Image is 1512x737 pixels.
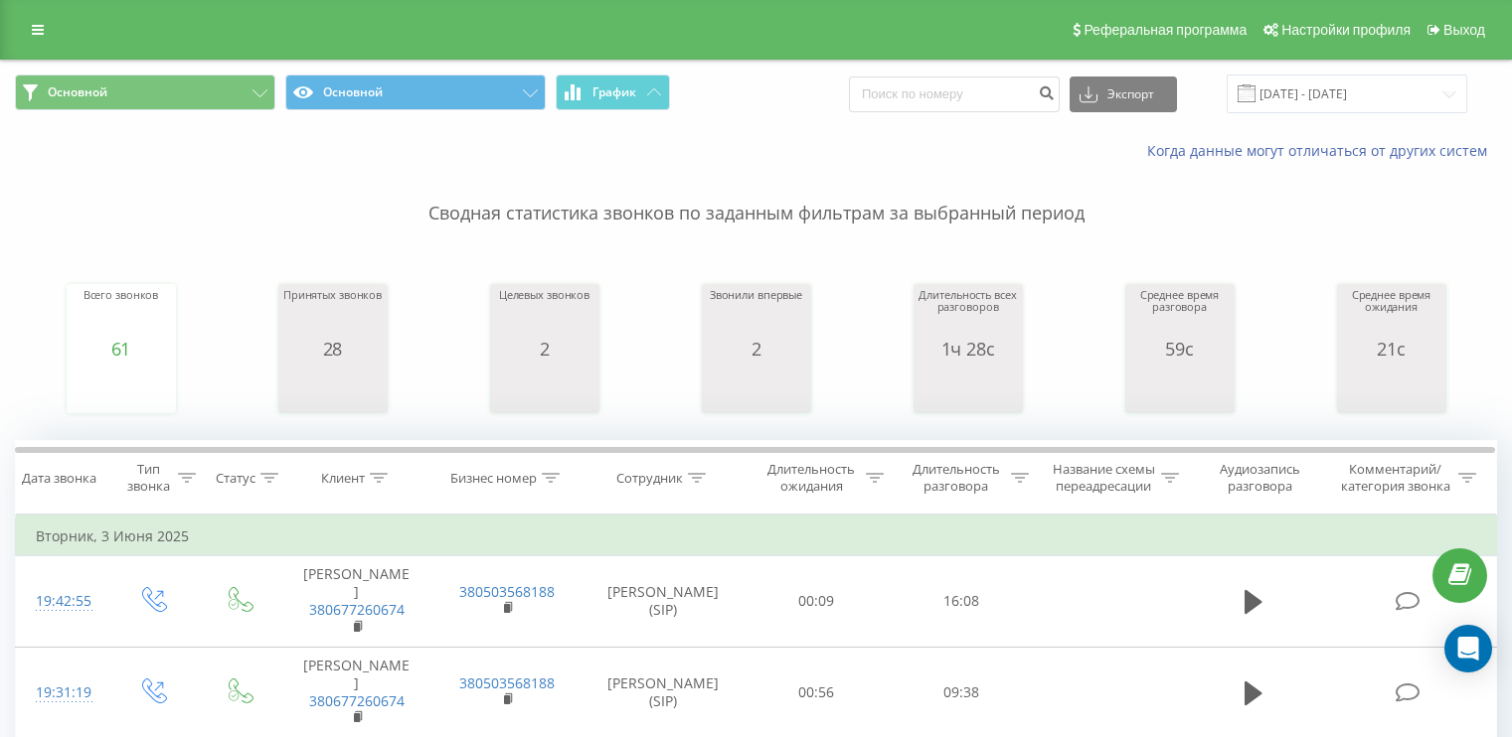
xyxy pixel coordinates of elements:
[15,161,1497,226] p: Сводная статистика звонков по заданным фильтрам за выбранный период
[1147,141,1497,160] a: Когда данные могут отличаться от других систем
[283,289,382,339] div: Принятых звонков
[762,461,862,495] div: Длительность ожидания
[309,691,405,710] a: 380677260674
[499,339,589,359] div: 2
[592,85,636,99] span: График
[281,556,431,648] td: [PERSON_NAME]
[1052,461,1156,495] div: Название схемы переадресации
[1130,339,1230,359] div: 59с
[919,289,1018,339] div: Длительность всех разговоров
[849,76,1060,112] input: Поиск по номеру
[907,461,1006,495] div: Длительность разговора
[1342,339,1441,359] div: 21с
[1443,22,1485,38] span: Выход
[1070,76,1177,112] button: Экспорт
[745,556,889,648] td: 00:09
[1084,22,1247,38] span: Реферальная программа
[48,84,107,100] span: Основной
[16,516,1497,556] td: Вторник, 3 Июня 2025
[125,461,172,495] div: Тип звонка
[15,74,275,110] button: Основной
[450,470,537,487] div: Бизнес номер
[616,470,683,487] div: Сотрудник
[1202,461,1318,495] div: Аудиозапись разговора
[285,74,546,110] button: Основной
[459,582,555,601] a: 380503568188
[84,339,159,359] div: 61
[919,339,1018,359] div: 1ч 28с
[309,600,405,619] a: 380677260674
[1444,625,1492,672] div: Open Intercom Messenger
[499,289,589,339] div: Целевых звонков
[583,556,745,648] td: [PERSON_NAME] (SIP)
[1342,289,1441,339] div: Среднее время ожидания
[36,673,88,712] div: 19:31:19
[710,339,802,359] div: 2
[216,470,255,487] div: Статус
[1281,22,1411,38] span: Настройки профиля
[459,673,555,692] a: 380503568188
[22,470,96,487] div: Дата звонка
[710,289,802,339] div: Звонили впервые
[556,74,670,110] button: График
[84,289,159,339] div: Всего звонков
[1337,461,1453,495] div: Комментарий/категория звонка
[36,582,88,621] div: 19:42:55
[283,339,382,359] div: 28
[1130,289,1230,339] div: Среднее время разговора
[321,470,365,487] div: Клиент
[889,556,1033,648] td: 16:08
